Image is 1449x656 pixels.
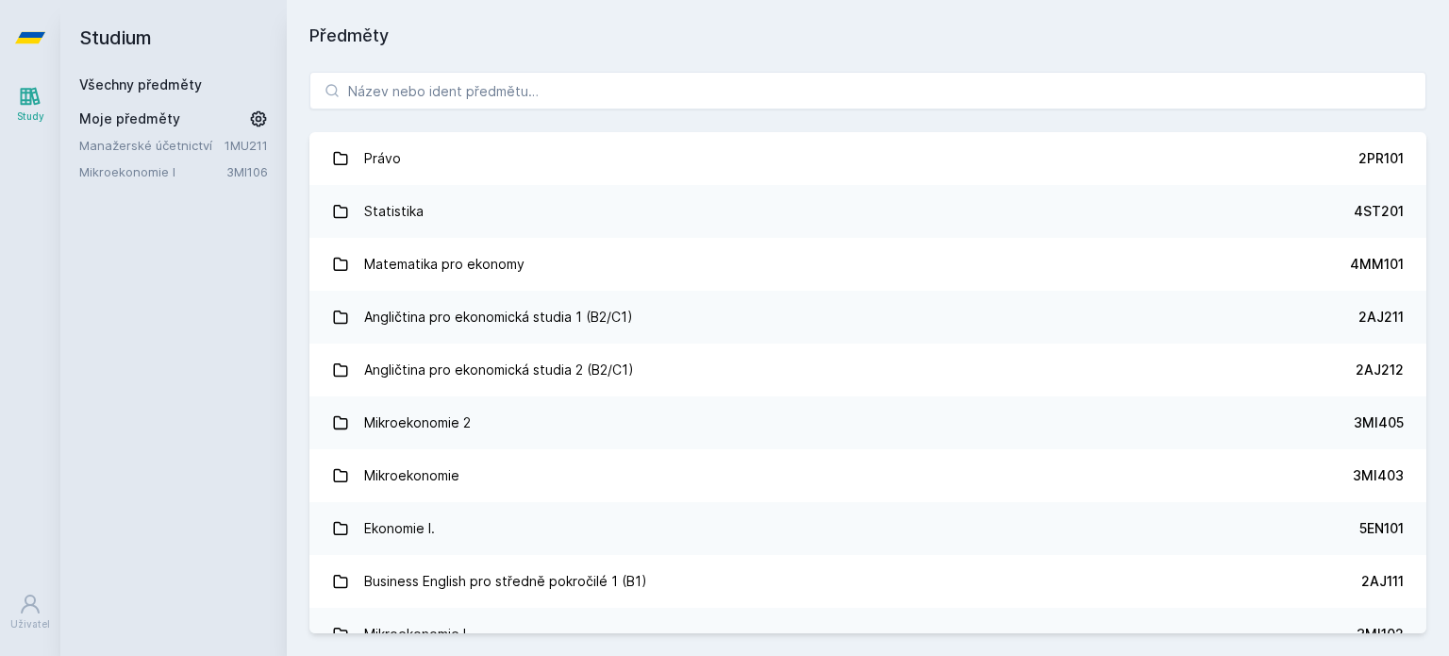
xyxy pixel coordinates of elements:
[1361,572,1404,591] div: 2AJ111
[309,396,1426,449] a: Mikroekonomie 2 3MI405
[4,583,57,641] a: Uživatel
[309,449,1426,502] a: Mikroekonomie 3MI403
[364,510,435,547] div: Ekonomie I.
[364,404,471,442] div: Mikroekonomie 2
[364,615,466,653] div: Mikroekonomie I
[1358,308,1404,327] div: 2AJ211
[364,563,647,600] div: Business English pro středně pokročilé 1 (B1)
[364,193,424,230] div: Statistika
[17,109,44,124] div: Study
[4,76,57,133] a: Study
[10,617,50,631] div: Uživatel
[1356,361,1404,379] div: 2AJ212
[309,555,1426,608] a: Business English pro středně pokročilé 1 (B1) 2AJ111
[309,344,1426,396] a: Angličtina pro ekonomická studia 2 (B2/C1) 2AJ212
[364,351,634,389] div: Angličtina pro ekonomická studia 2 (B2/C1)
[309,72,1426,109] input: Název nebo ident předmětu…
[309,185,1426,238] a: Statistika 4ST201
[1358,149,1404,168] div: 2PR101
[79,109,180,128] span: Moje předměty
[1359,519,1404,538] div: 5EN101
[309,23,1426,49] h1: Předměty
[364,140,401,177] div: Právo
[309,238,1426,291] a: Matematika pro ekonomy 4MM101
[1350,255,1404,274] div: 4MM101
[309,291,1426,344] a: Angličtina pro ekonomická studia 1 (B2/C1) 2AJ211
[309,502,1426,555] a: Ekonomie I. 5EN101
[1353,466,1404,485] div: 3MI403
[225,138,268,153] a: 1MU211
[1357,625,1404,644] div: 3MI102
[1354,413,1404,432] div: 3MI405
[79,162,226,181] a: Mikroekonomie I
[309,132,1426,185] a: Právo 2PR101
[1354,202,1404,221] div: 4ST201
[79,76,202,93] a: Všechny předměty
[364,457,459,495] div: Mikroekonomie
[79,136,225,155] a: Manažerské účetnictví
[364,245,525,283] div: Matematika pro ekonomy
[226,164,268,179] a: 3MI106
[364,298,633,336] div: Angličtina pro ekonomická studia 1 (B2/C1)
